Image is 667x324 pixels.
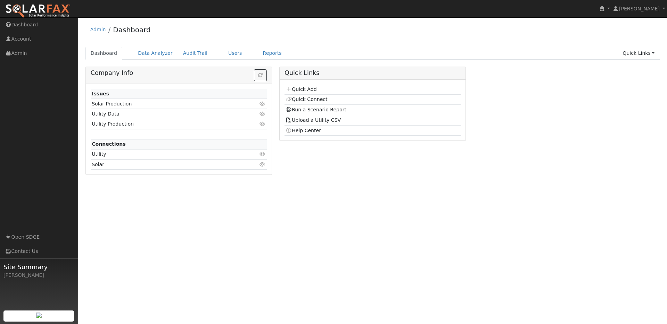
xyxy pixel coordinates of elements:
a: Quick Add [286,86,316,92]
i: Click to view [260,121,266,126]
td: Utility Data [91,109,238,119]
a: Users [223,47,247,60]
h5: Quick Links [285,69,461,77]
a: Admin [90,27,106,32]
strong: Connections [92,141,126,147]
a: Run a Scenario Report [286,107,346,112]
a: Quick Connect [286,96,327,102]
strong: Issues [92,91,109,96]
i: Click to view [260,101,266,106]
a: Data Analyzer [133,47,178,60]
span: [PERSON_NAME] [619,6,660,11]
i: Click to view [260,111,266,116]
a: Help Center [286,128,321,133]
i: Click to view [260,162,266,167]
td: Solar Production [91,99,238,109]
a: Reports [258,47,287,60]
h5: Company Info [91,69,267,77]
td: Utility Production [91,119,238,129]
span: Site Summary [3,262,74,272]
i: Click to view [260,152,266,156]
img: retrieve [36,313,42,318]
a: Dashboard [85,47,123,60]
td: Utility [91,149,238,159]
a: Dashboard [113,26,151,34]
img: SolarFax [5,4,71,18]
td: Solar [91,160,238,170]
a: Audit Trail [178,47,213,60]
div: [PERSON_NAME] [3,272,74,279]
a: Upload a Utility CSV [286,117,341,123]
a: Quick Links [617,47,660,60]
